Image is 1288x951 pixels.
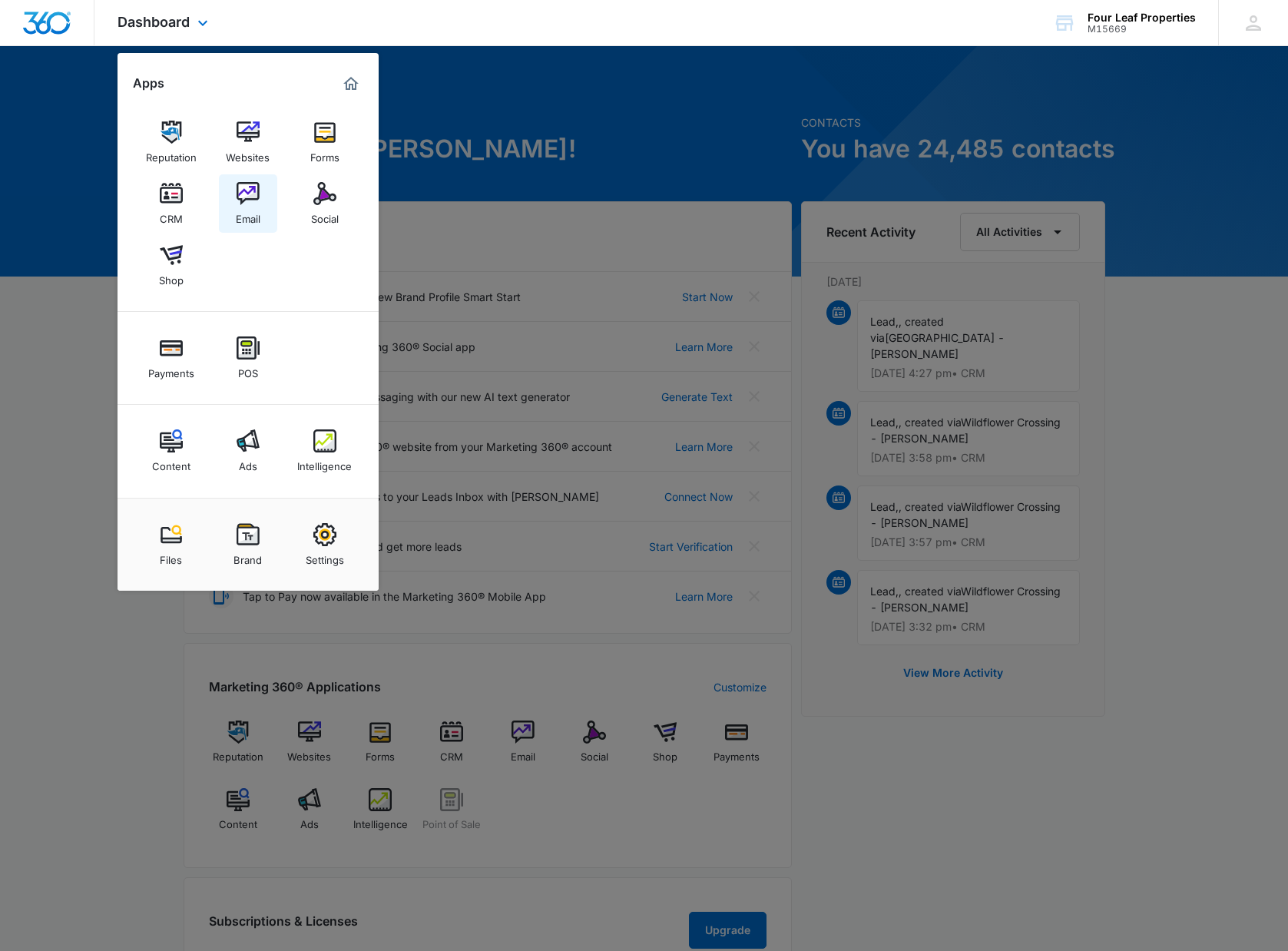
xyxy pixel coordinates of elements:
[160,546,182,566] div: Files
[311,205,339,225] div: Social
[236,205,260,225] div: Email
[219,515,277,574] a: Brand
[239,452,257,472] div: Ads
[219,329,277,387] a: POS
[296,113,354,171] a: Forms
[339,71,363,96] a: Marketing 360® Dashboard
[146,144,197,164] div: Reputation
[306,546,344,566] div: Settings
[297,452,352,472] div: Intelligence
[296,174,354,233] a: Social
[142,422,200,480] a: Content
[142,515,200,574] a: Files
[219,422,277,480] a: Ads
[1088,24,1196,35] div: account id
[296,422,354,480] a: Intelligence
[142,329,200,387] a: Payments
[233,546,262,566] div: Brand
[142,236,200,294] a: Shop
[160,205,183,225] div: CRM
[310,144,339,164] div: Forms
[219,113,277,171] a: Websites
[219,174,277,233] a: Email
[226,144,270,164] div: Websites
[159,267,184,287] div: Shop
[118,14,190,30] span: Dashboard
[152,452,190,472] div: Content
[133,76,164,91] h2: Apps
[238,360,258,379] div: POS
[142,174,200,233] a: CRM
[1088,12,1196,24] div: account name
[142,113,200,171] a: Reputation
[148,360,194,379] div: Payments
[296,515,354,574] a: Settings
